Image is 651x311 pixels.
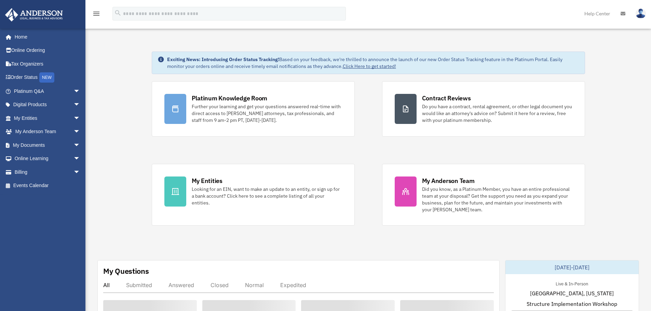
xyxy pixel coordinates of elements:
div: Did you know, as a Platinum Member, you have an entire professional team at your disposal? Get th... [422,186,572,213]
a: My Anderson Team Did you know, as a Platinum Member, you have an entire professional team at your... [382,164,585,226]
div: Platinum Knowledge Room [192,94,268,102]
a: menu [92,12,100,18]
a: Events Calendar [5,179,91,193]
span: arrow_drop_down [73,98,87,112]
div: Looking for an EIN, want to make an update to an entity, or sign up for a bank account? Click her... [192,186,342,206]
div: Closed [211,282,229,288]
div: Based on your feedback, we're thrilled to announce the launch of our new Order Status Tracking fe... [167,56,579,70]
a: Order StatusNEW [5,71,91,85]
span: Structure Implementation Workshop [527,300,617,308]
div: NEW [39,72,54,83]
div: Further your learning and get your questions answered real-time with direct access to [PERSON_NAM... [192,103,342,124]
div: All [103,282,110,288]
a: My Anderson Teamarrow_drop_down [5,125,91,139]
a: Platinum Q&Aarrow_drop_down [5,84,91,98]
a: Click Here to get started! [343,63,396,69]
i: menu [92,10,100,18]
div: My Anderson Team [422,176,475,185]
img: Anderson Advisors Platinum Portal [3,8,65,22]
span: [GEOGRAPHIC_DATA], [US_STATE] [530,289,614,297]
div: Live & In-Person [550,280,594,287]
span: arrow_drop_down [73,125,87,139]
span: arrow_drop_down [73,152,87,166]
div: My Entities [192,176,222,185]
a: Tax Organizers [5,57,91,71]
a: Contract Reviews Do you have a contract, rental agreement, or other legal document you would like... [382,81,585,137]
div: Normal [245,282,264,288]
a: Billingarrow_drop_down [5,165,91,179]
img: User Pic [636,9,646,18]
div: [DATE]-[DATE] [505,260,639,274]
span: arrow_drop_down [73,111,87,125]
div: Submitted [126,282,152,288]
div: Answered [168,282,194,288]
span: arrow_drop_down [73,165,87,179]
div: Expedited [280,282,306,288]
a: Digital Productsarrow_drop_down [5,98,91,112]
div: My Questions [103,266,149,276]
div: Do you have a contract, rental agreement, or other legal document you would like an attorney's ad... [422,103,572,124]
a: My Documentsarrow_drop_down [5,138,91,152]
a: Online Learningarrow_drop_down [5,152,91,166]
div: Contract Reviews [422,94,471,102]
a: Home [5,30,87,44]
span: arrow_drop_down [73,138,87,152]
strong: Exciting News: Introducing Order Status Tracking! [167,56,279,62]
i: search [114,9,122,17]
a: My Entities Looking for an EIN, want to make an update to an entity, or sign up for a bank accoun... [152,164,355,226]
a: Platinum Knowledge Room Further your learning and get your questions answered real-time with dire... [152,81,355,137]
a: My Entitiesarrow_drop_down [5,111,91,125]
span: arrow_drop_down [73,84,87,98]
a: Online Ordering [5,44,91,57]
